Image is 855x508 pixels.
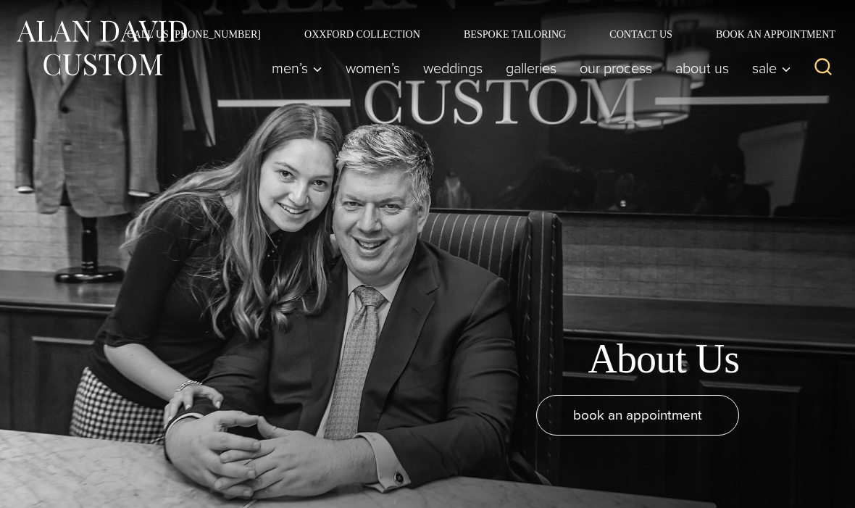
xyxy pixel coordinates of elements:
[260,54,798,83] nav: Primary Navigation
[568,54,664,83] a: Our Process
[664,54,741,83] a: About Us
[412,54,494,83] a: weddings
[588,29,694,39] a: Contact Us
[588,335,739,383] h1: About Us
[14,16,188,80] img: Alan David Custom
[272,61,322,75] span: Men’s
[752,61,791,75] span: Sale
[105,29,283,39] a: Call Us [PHONE_NUMBER]
[442,29,588,39] a: Bespoke Tailoring
[806,51,841,86] button: View Search Form
[494,54,568,83] a: Galleries
[283,29,442,39] a: Oxxford Collection
[694,29,841,39] a: Book an Appointment
[105,29,841,39] nav: Secondary Navigation
[573,404,702,425] span: book an appointment
[334,54,412,83] a: Women’s
[536,395,739,436] a: book an appointment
